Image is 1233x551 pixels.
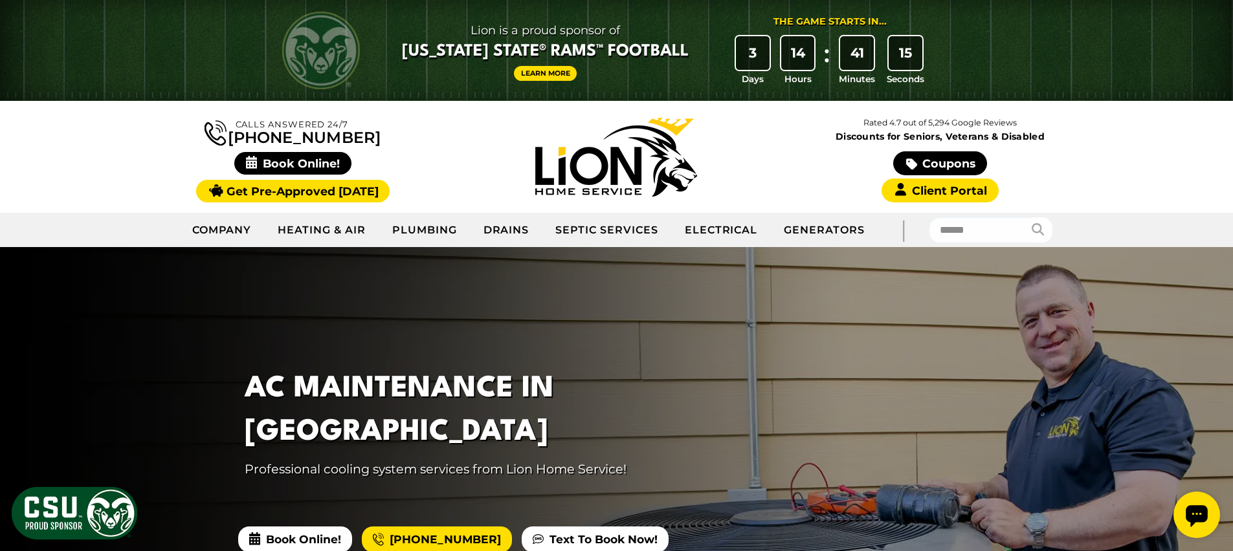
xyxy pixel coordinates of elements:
div: Open chat widget [5,5,52,52]
img: Lion Home Service [535,118,697,197]
div: 14 [781,36,815,70]
a: Company [179,214,265,246]
a: Get Pre-Approved [DATE] [196,180,390,202]
a: Client Portal [882,178,998,202]
a: Septic Services [542,214,671,246]
span: Lion is a proud sponsor of [402,20,689,41]
div: 15 [889,36,922,70]
div: 41 [840,36,874,70]
img: CSU Rams logo [282,12,360,89]
span: Book Online! [234,152,351,175]
a: Coupons [893,151,986,175]
h1: AC Maintenance in [GEOGRAPHIC_DATA] [245,367,716,454]
a: Generators [771,214,878,246]
a: Drains [471,214,543,246]
img: CSU Sponsor Badge [10,485,139,541]
p: Professional cooling system services from Lion Home Service! [245,460,716,479]
span: [US_STATE] State® Rams™ Football [402,41,689,63]
div: | [878,213,929,247]
div: The Game Starts in... [773,15,887,29]
span: Hours [784,72,812,85]
a: Plumbing [379,214,471,246]
p: Rated 4.7 out of 5,294 Google Reviews [778,116,1102,130]
span: Discounts for Seniors, Veterans & Disabled [781,132,1100,141]
div: : [820,36,833,86]
a: Electrical [672,214,772,246]
a: Learn More [514,66,577,81]
span: Days [742,72,764,85]
a: [PHONE_NUMBER] [205,118,381,146]
span: Seconds [887,72,924,85]
a: Heating & Air [265,214,379,246]
span: Minutes [839,72,875,85]
div: 3 [736,36,770,70]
